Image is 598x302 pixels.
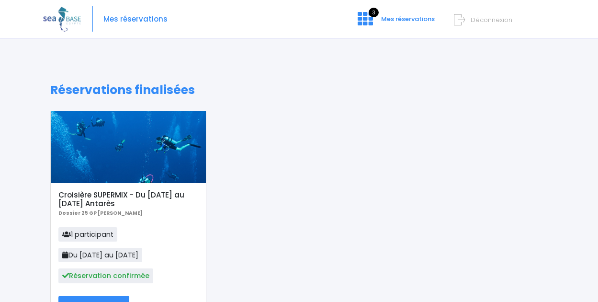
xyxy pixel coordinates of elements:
[350,18,440,27] a: 3 Mes réservations
[471,15,512,24] span: Déconnexion
[369,8,379,17] span: 3
[58,209,143,217] b: Dossier 25 GP [PERSON_NAME]
[50,83,548,97] h1: Réservations finalisées
[58,268,153,283] span: Réservation confirmée
[58,191,198,208] h5: Croisière SUPERMIX - Du [DATE] au [DATE] Antarès
[58,248,142,262] span: Du [DATE] au [DATE]
[58,227,117,242] span: 1 participant
[381,14,435,23] span: Mes réservations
